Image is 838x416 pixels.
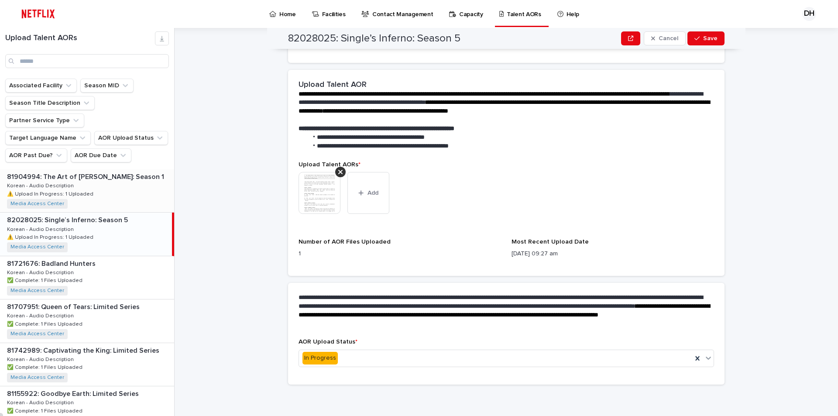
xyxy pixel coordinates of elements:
[17,5,59,23] img: ifQbXi3ZQGMSEF7WDB7W
[5,96,95,110] button: Season Title Description
[10,201,64,207] a: Media Access Center
[367,190,378,196] span: Add
[5,131,91,145] button: Target Language Name
[7,171,166,181] p: 81904994: The Art of [PERSON_NAME]: Season 1
[7,406,84,414] p: ✅ Complete: 1 Files Uploaded
[7,345,161,355] p: 81742989: Captivating the King: Limited Series
[7,181,76,189] p: Korean - Audio Description
[299,239,391,245] span: Number of AOR Files Uploaded
[5,148,67,162] button: AOR Past Due?
[7,355,76,363] p: Korean - Audio Description
[299,339,357,345] span: AOR Upload Status
[7,398,76,406] p: Korean - Audio Description
[7,214,130,224] p: 82028025: Single’s Inferno: Season 5
[687,31,725,45] button: Save
[10,288,64,294] a: Media Access Center
[94,131,168,145] button: AOR Upload Status
[512,239,589,245] span: Most Recent Upload Date
[5,54,169,68] input: Search
[347,172,389,214] button: Add
[659,35,678,41] span: Cancel
[7,311,76,319] p: Korean - Audio Description
[512,249,714,258] p: [DATE] 09:27 am
[802,7,816,21] div: DH
[5,79,77,93] button: Associated Facility
[7,268,76,276] p: Korean - Audio Description
[302,352,338,364] div: In Progress
[10,375,64,381] a: Media Access Center
[7,301,141,311] p: 81707951: Queen of Tears: Limited Series
[703,35,718,41] span: Save
[299,80,367,90] h2: Upload Talent AOR
[71,148,131,162] button: AOR Due Date
[7,388,141,398] p: 81155922: Goodbye Earth: Limited Series
[7,189,95,197] p: ⚠️ Upload In Progress: 1 Uploaded
[299,249,501,258] p: 1
[644,31,686,45] button: Cancel
[5,34,155,43] h1: Upload Talent AORs
[10,244,64,250] a: Media Access Center
[5,113,84,127] button: Partner Service Type
[80,79,134,93] button: Season MID
[288,32,460,45] h2: 82028025: Single’s Inferno: Season 5
[7,258,97,268] p: 81721676: Badland Hunters
[7,225,76,233] p: Korean - Audio Description
[7,233,95,241] p: ⚠️ Upload In Progress: 1 Uploaded
[10,331,64,337] a: Media Access Center
[7,363,84,371] p: ✅ Complete: 1 Files Uploaded
[299,162,361,168] span: Upload Talent AORs
[7,320,84,327] p: ✅ Complete: 1 Files Uploaded
[7,276,84,284] p: ✅ Complete: 1 Files Uploaded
